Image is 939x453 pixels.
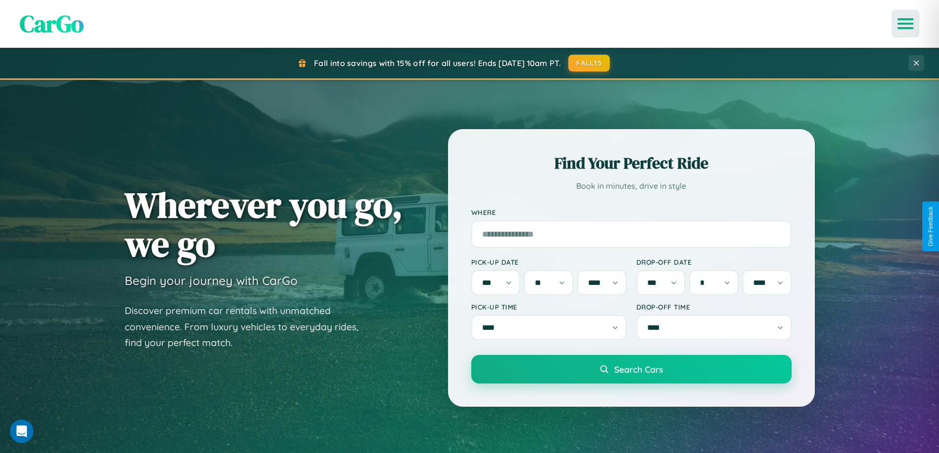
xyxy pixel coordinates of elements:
[20,7,84,40] span: CarGo
[314,58,561,68] span: Fall into savings with 15% off for all users! Ends [DATE] 10am PT.
[892,10,919,37] button: Open menu
[636,258,792,266] label: Drop-off Date
[568,55,610,71] button: FALL15
[471,179,792,193] p: Book in minutes, drive in style
[471,152,792,174] h2: Find Your Perfect Ride
[471,258,626,266] label: Pick-up Date
[927,207,934,246] div: Give Feedback
[471,355,792,383] button: Search Cars
[125,185,403,263] h1: Wherever you go, we go
[125,303,371,351] p: Discover premium car rentals with unmatched convenience. From luxury vehicles to everyday rides, ...
[471,208,792,216] label: Where
[125,273,298,288] h3: Begin your journey with CarGo
[10,419,34,443] iframe: Intercom live chat
[636,303,792,311] label: Drop-off Time
[471,303,626,311] label: Pick-up Time
[614,364,663,375] span: Search Cars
